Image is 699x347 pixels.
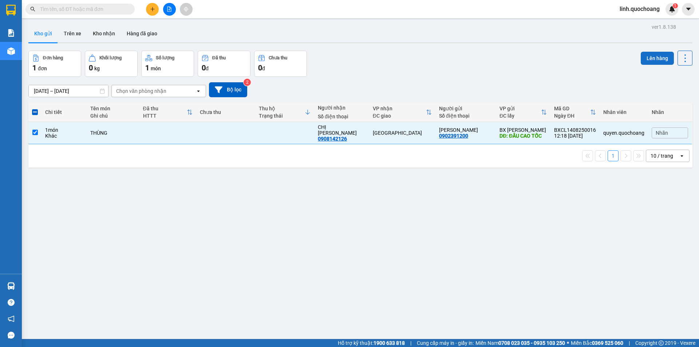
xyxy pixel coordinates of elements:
[58,25,87,42] button: Trên xe
[685,6,692,12] span: caret-down
[7,282,15,290] img: warehouse-icon
[141,51,194,77] button: Số lượng1món
[269,55,287,60] div: Chưa thu
[499,113,541,119] div: ĐC lấy
[29,85,108,97] input: Select a date range.
[202,63,206,72] span: 0
[262,66,265,71] span: đ
[656,130,668,136] span: Nhãn
[369,103,435,122] th: Toggle SortBy
[167,7,172,12] span: file-add
[629,339,630,347] span: |
[7,47,15,55] img: warehouse-icon
[6,5,16,16] img: logo-vxr
[254,51,307,77] button: Chưa thu0đ
[614,4,666,13] span: linh.quochoang
[198,51,250,77] button: Đã thu0đ
[374,340,405,346] strong: 1900 633 818
[567,342,569,344] span: ⚪️
[8,332,15,339] span: message
[652,109,688,115] div: Nhãn
[417,339,474,347] span: Cung cấp máy in - giấy in:
[499,106,541,111] div: VP gửi
[150,7,155,12] span: plus
[146,3,159,16] button: plus
[8,299,15,306] span: question-circle
[338,339,405,347] span: Hỗ trợ kỹ thuật:
[43,55,63,60] div: Đơn hàng
[571,339,623,347] span: Miền Bắc
[679,153,685,159] svg: open
[89,63,93,72] span: 0
[373,130,432,136] div: [GEOGRAPHIC_DATA]
[90,106,136,111] div: Tên món
[30,7,35,12] span: search
[206,66,209,71] span: đ
[496,103,550,122] th: Toggle SortBy
[499,127,547,133] div: BX [PERSON_NAME]
[318,124,366,136] div: CHỊ DUNG
[45,133,83,139] div: Khác
[8,315,15,322] span: notification
[641,52,674,65] button: Lên hàng
[373,106,426,111] div: VP nhận
[255,103,314,122] th: Toggle SortBy
[32,63,36,72] span: 1
[603,130,644,136] div: quyen.quochoang
[99,55,122,60] div: Khối lượng
[439,106,492,111] div: Người gửi
[121,25,163,42] button: Hàng đã giao
[318,105,366,111] div: Người nhận
[244,79,251,86] sup: 2
[554,127,596,133] div: BXCL1408250016
[7,29,15,37] img: solution-icon
[28,51,81,77] button: Đơn hàng1đơn
[38,66,47,71] span: đơn
[318,136,347,142] div: 0908142126
[45,109,83,115] div: Chi tiết
[439,113,492,119] div: Số điện thoại
[259,106,305,111] div: Thu hộ
[258,63,262,72] span: 0
[439,133,468,139] div: 0902391200
[673,3,678,8] sup: 1
[87,25,121,42] button: Kho nhận
[90,113,136,119] div: Ghi chú
[554,133,596,139] div: 12:18 [DATE]
[28,25,58,42] button: Kho gửi
[212,55,226,60] div: Đã thu
[156,55,174,60] div: Số lượng
[163,3,176,16] button: file-add
[373,113,426,119] div: ĐC giao
[608,150,619,161] button: 1
[475,339,565,347] span: Miền Nam
[669,6,675,12] img: icon-new-feature
[209,82,247,97] button: Bộ lọc
[659,340,664,346] span: copyright
[183,7,189,12] span: aim
[652,23,676,31] div: ver 1.8.138
[145,63,149,72] span: 1
[45,127,83,133] div: 1 món
[550,103,600,122] th: Toggle SortBy
[116,87,166,95] div: Chọn văn phòng nhận
[200,109,252,115] div: Chưa thu
[40,5,126,13] input: Tìm tên, số ĐT hoặc mã đơn
[592,340,623,346] strong: 0369 525 060
[651,152,673,159] div: 10 / trang
[85,51,138,77] button: Khối lượng0kg
[554,106,590,111] div: Mã GD
[143,106,187,111] div: Đã thu
[90,130,136,136] div: THÙNG
[439,127,492,133] div: ANH CƯỜNG
[499,133,547,139] div: DĐ: ĐẦU CAO TỐC
[259,113,305,119] div: Trạng thái
[498,340,565,346] strong: 0708 023 035 - 0935 103 250
[143,113,187,119] div: HTTT
[682,3,695,16] button: caret-down
[139,103,196,122] th: Toggle SortBy
[410,339,411,347] span: |
[318,114,366,119] div: Số điện thoại
[674,3,676,8] span: 1
[554,113,590,119] div: Ngày ĐH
